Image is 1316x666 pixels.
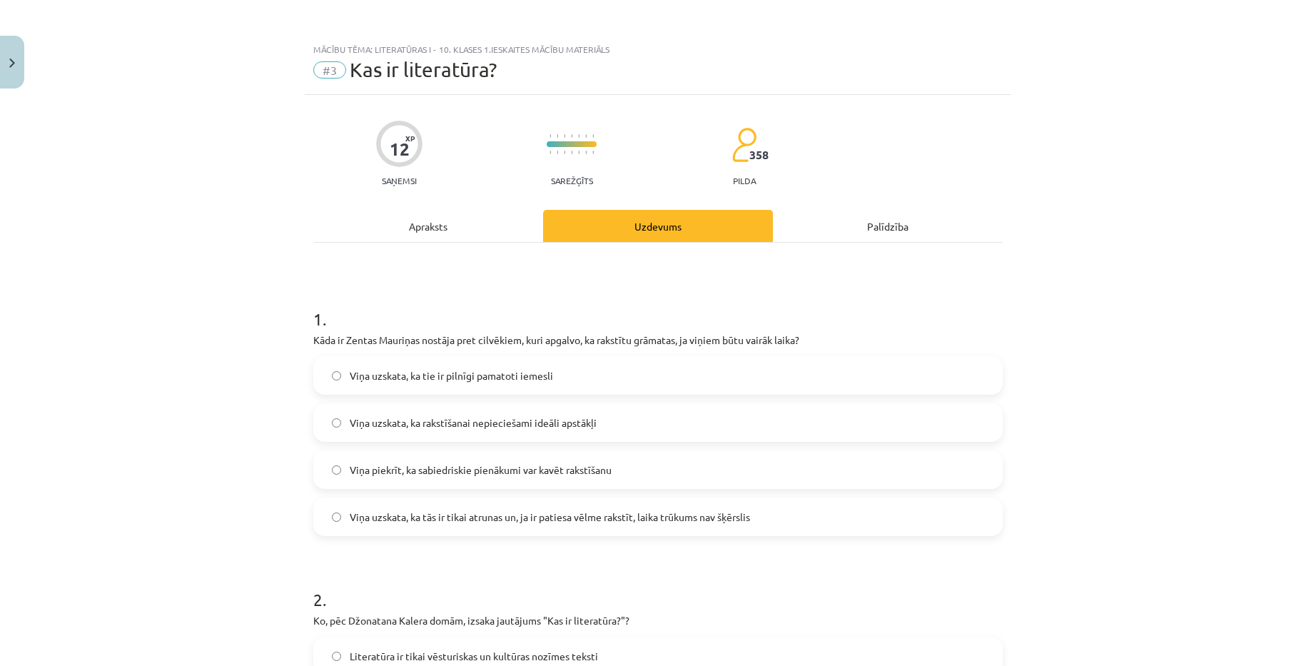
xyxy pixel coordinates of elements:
[313,210,543,242] div: Apraksts
[564,151,565,154] img: icon-short-line-57e1e144782c952c97e751825c79c345078a6d821885a25fce030b3d8c18986b.svg
[405,134,415,142] span: XP
[350,463,612,478] span: Viņa piekrīt, ka sabiedriskie pienākumi var kavēt rakstīšanu
[332,418,341,428] input: Viņa uzskata, ka rakstīšanai nepieciešami ideāli apstākļi
[592,151,594,154] img: icon-short-line-57e1e144782c952c97e751825c79c345078a6d821885a25fce030b3d8c18986b.svg
[543,210,773,242] div: Uzdevums
[332,652,341,661] input: Literatūra ir tikai vēsturiskas un kultūras nozīmes teksti
[732,127,756,163] img: students-c634bb4e5e11cddfef0936a35e636f08e4e9abd3cc4e673bd6f9a4125e45ecb1.svg
[578,151,579,154] img: icon-short-line-57e1e144782c952c97e751825c79c345078a6d821885a25fce030b3d8c18986b.svg
[350,510,750,525] span: Viņa uzskata, ka tās ir tikai atrunas un, ja ir patiesa vēlme rakstīt, laika trūkums nav šķērslis
[749,148,769,161] span: 358
[350,649,598,664] span: Literatūra ir tikai vēsturiskas un kultūras nozīmes teksti
[332,465,341,475] input: Viņa piekrīt, ka sabiedriskie pienākumi var kavēt rakstīšanu
[376,176,422,186] p: Saņemsi
[332,371,341,380] input: Viņa uzskata, ka tie ir pilnīgi pamatoti iemesli
[350,368,553,383] span: Viņa uzskata, ka tie ir pilnīgi pamatoti iemesli
[571,134,572,138] img: icon-short-line-57e1e144782c952c97e751825c79c345078a6d821885a25fce030b3d8c18986b.svg
[585,151,587,154] img: icon-short-line-57e1e144782c952c97e751825c79c345078a6d821885a25fce030b3d8c18986b.svg
[592,134,594,138] img: icon-short-line-57e1e144782c952c97e751825c79c345078a6d821885a25fce030b3d8c18986b.svg
[551,176,593,186] p: Sarežģīts
[313,44,1003,54] div: Mācību tēma: Literatūras i - 10. klases 1.ieskaites mācību materiāls
[313,333,1003,348] p: Kāda ir Zentas Mauriņas nostāja pret cilvēkiem, kuri apgalvo, ka rakstītu grāmatas, ja viņiem būt...
[313,284,1003,328] h1: 1 .
[550,134,551,138] img: icon-short-line-57e1e144782c952c97e751825c79c345078a6d821885a25fce030b3d8c18986b.svg
[350,58,497,81] span: Kas ir literatūra?
[557,151,558,154] img: icon-short-line-57e1e144782c952c97e751825c79c345078a6d821885a25fce030b3d8c18986b.svg
[557,134,558,138] img: icon-short-line-57e1e144782c952c97e751825c79c345078a6d821885a25fce030b3d8c18986b.svg
[585,134,587,138] img: icon-short-line-57e1e144782c952c97e751825c79c345078a6d821885a25fce030b3d8c18986b.svg
[313,565,1003,609] h1: 2 .
[733,176,756,186] p: pilda
[578,134,579,138] img: icon-short-line-57e1e144782c952c97e751825c79c345078a6d821885a25fce030b3d8c18986b.svg
[332,513,341,522] input: Viņa uzskata, ka tās ir tikai atrunas un, ja ir patiesa vēlme rakstīt, laika trūkums nav šķērslis
[350,415,597,430] span: Viņa uzskata, ka rakstīšanai nepieciešami ideāli apstākļi
[9,59,15,68] img: icon-close-lesson-0947bae3869378f0d4975bcd49f059093ad1ed9edebbc8119c70593378902aed.svg
[550,151,551,154] img: icon-short-line-57e1e144782c952c97e751825c79c345078a6d821885a25fce030b3d8c18986b.svg
[390,139,410,159] div: 12
[313,61,346,79] span: #3
[773,210,1003,242] div: Palīdzība
[564,134,565,138] img: icon-short-line-57e1e144782c952c97e751825c79c345078a6d821885a25fce030b3d8c18986b.svg
[571,151,572,154] img: icon-short-line-57e1e144782c952c97e751825c79c345078a6d821885a25fce030b3d8c18986b.svg
[313,613,1003,628] p: Ko, pēc Džonatana Kalera domām, izsaka jautājums "Kas ir literatūra?"?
